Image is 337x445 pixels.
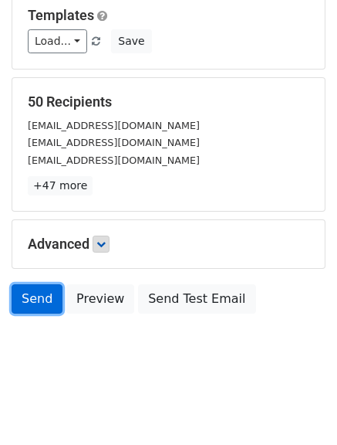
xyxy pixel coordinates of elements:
[111,29,151,53] button: Save
[260,371,337,445] iframe: Chat Widget
[28,120,200,131] small: [EMAIL_ADDRESS][DOMAIN_NAME]
[28,7,94,23] a: Templates
[28,93,309,110] h5: 50 Recipients
[28,236,309,253] h5: Advanced
[28,137,200,148] small: [EMAIL_ADDRESS][DOMAIN_NAME]
[66,284,134,314] a: Preview
[28,29,87,53] a: Load...
[12,284,62,314] a: Send
[28,176,93,195] a: +47 more
[28,155,200,166] small: [EMAIL_ADDRESS][DOMAIN_NAME]
[138,284,255,314] a: Send Test Email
